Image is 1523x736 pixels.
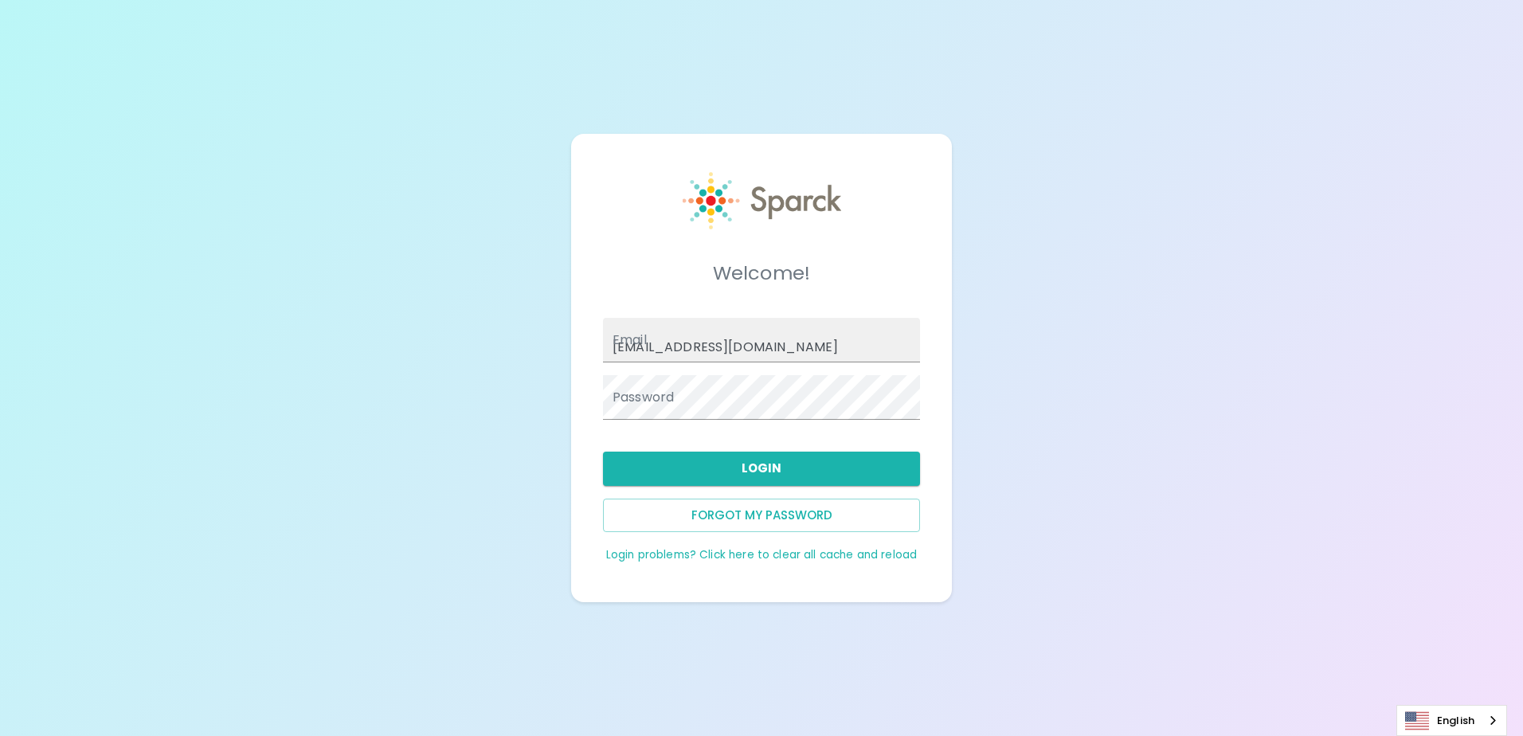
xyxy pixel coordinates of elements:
[683,172,841,229] img: Sparck logo
[1396,705,1507,736] div: Language
[1397,706,1506,735] a: English
[1396,705,1507,736] aside: Language selected: English
[603,260,920,286] h5: Welcome!
[606,547,917,562] a: Login problems? Click here to clear all cache and reload
[603,452,920,485] button: Login
[603,499,920,532] button: Forgot my password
